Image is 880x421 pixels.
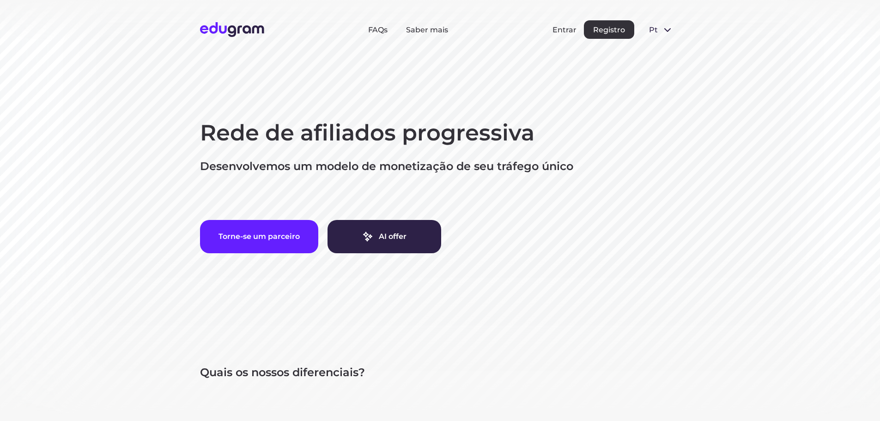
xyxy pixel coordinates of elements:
a: FAQs [368,25,388,34]
button: pt [642,20,680,39]
a: AI offer [328,220,441,253]
img: Edugram Logo [200,22,264,37]
button: Registro [584,20,634,39]
p: Quais os nossos diferenciais? [200,365,680,380]
h1: Rede de afiliados progressiva [200,118,680,148]
p: Desenvolvemos um modelo de monetização de seu tráfego único [200,159,680,174]
span: pt [649,25,658,34]
button: Torne-se um parceiro [200,220,318,253]
a: Saber mais [406,25,448,34]
button: Entrar [552,25,577,34]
